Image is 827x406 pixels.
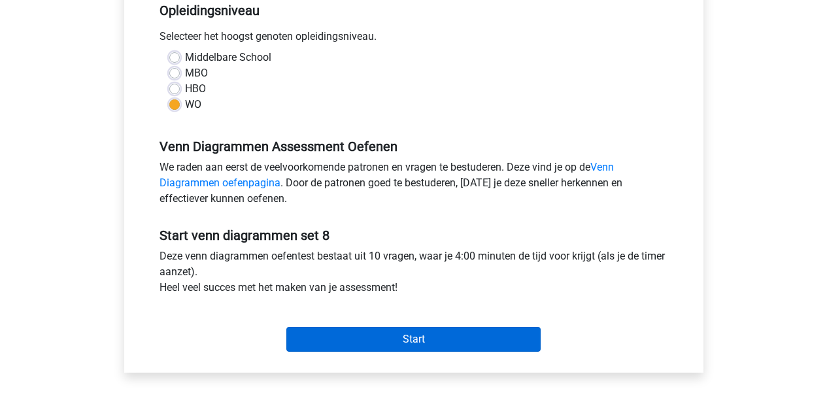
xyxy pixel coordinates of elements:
div: Deze venn diagrammen oefentest bestaat uit 10 vragen, waar je 4:00 minuten de tijd voor krijgt (a... [150,248,678,301]
h5: Start venn diagrammen set 8 [160,228,668,243]
div: We raden aan eerst de veelvoorkomende patronen en vragen te bestuderen. Deze vind je op de . Door... [150,160,678,212]
label: MBO [185,65,208,81]
h5: Venn Diagrammen Assessment Oefenen [160,139,668,154]
label: HBO [185,81,206,97]
input: Start [286,327,541,352]
label: WO [185,97,201,112]
div: Selecteer het hoogst genoten opleidingsniveau. [150,29,678,50]
label: Middelbare School [185,50,271,65]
